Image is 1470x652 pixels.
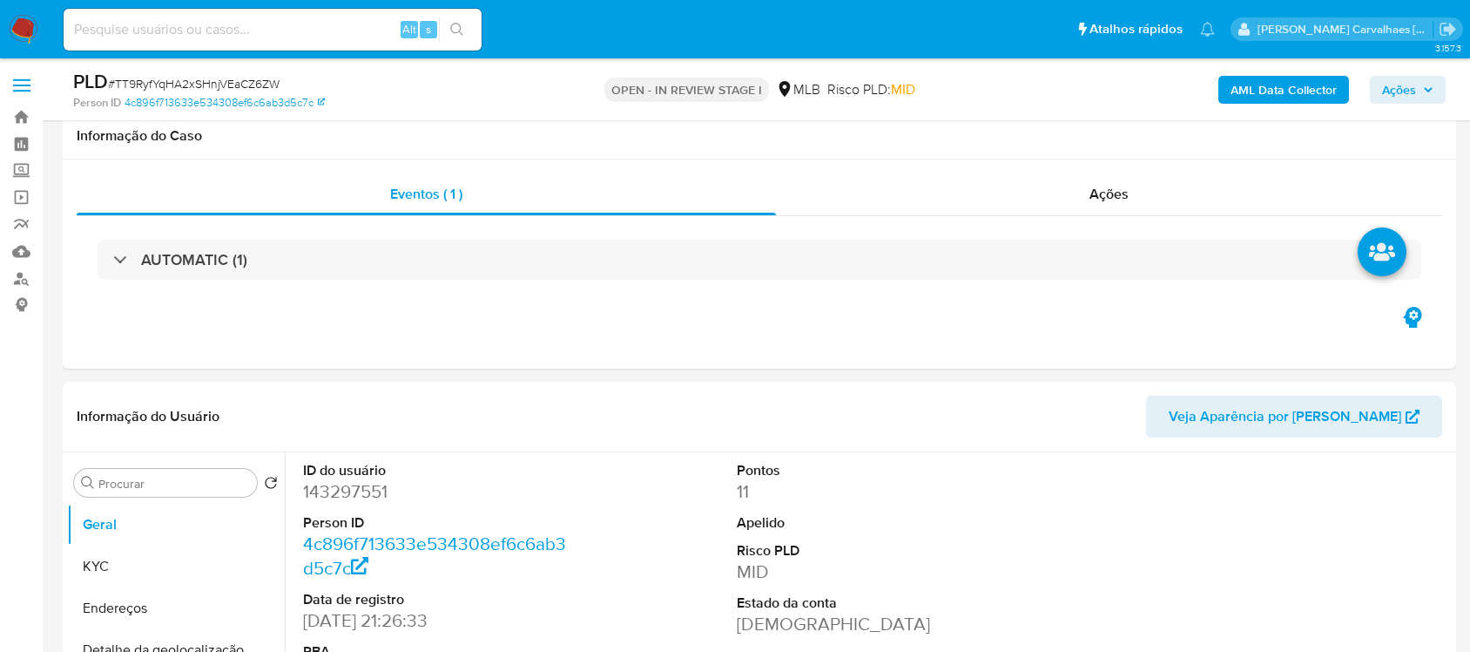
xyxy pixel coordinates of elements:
[303,590,575,609] dt: Data de registro
[776,80,820,99] div: MLB
[303,479,575,504] dd: 143297551
[67,504,285,546] button: Geral
[108,75,280,92] span: # TT9RyfYqHA2xSHnjVEaCZ6ZW
[426,21,431,37] span: s
[1169,396,1401,438] span: Veja Aparência por [PERSON_NAME]
[303,513,575,533] dt: Person ID
[737,461,1008,480] dt: Pontos
[1200,22,1215,37] a: Notificações
[737,513,1008,533] dt: Apelido
[73,67,108,95] b: PLD
[73,95,121,111] b: Person ID
[439,17,475,42] button: search-icon
[303,608,575,633] dd: [DATE] 21:26:33
[77,408,219,425] h1: Informação do Usuário
[1231,76,1337,104] b: AML Data Collector
[827,80,915,99] span: Risco PLD:
[81,476,95,490] button: Procurar
[141,250,247,269] h3: AUTOMATIC (1)
[1089,184,1129,204] span: Ações
[98,476,250,492] input: Procurar
[1089,20,1183,38] span: Atalhos rápidos
[737,479,1008,504] dd: 11
[737,594,1008,613] dt: Estado da conta
[125,95,325,111] a: 4c896f713633e534308ef6c6ab3d5c7c
[1146,396,1442,438] button: Veja Aparência por [PERSON_NAME]
[891,79,915,99] span: MID
[264,476,278,495] button: Retornar ao pedido padrão
[604,78,769,102] p: OPEN - IN REVIEW STAGE I
[737,612,1008,636] dd: [DEMOGRAPHIC_DATA]
[303,531,566,581] a: 4c896f713633e534308ef6c6ab3d5c7c
[64,18,482,41] input: Pesquise usuários ou casos...
[1370,76,1446,104] button: Ações
[737,541,1008,560] dt: Risco PLD
[77,127,1442,145] h1: Informação do Caso
[390,184,462,204] span: Eventos ( 1 )
[98,240,1421,280] div: AUTOMATIC (1)
[402,21,416,37] span: Alt
[1382,76,1416,104] span: Ações
[67,587,285,629] button: Endereços
[1439,20,1457,38] a: Sair
[1258,21,1433,37] p: sara.carvalhaes@mercadopago.com.br
[1218,76,1349,104] button: AML Data Collector
[737,560,1008,584] dd: MID
[67,546,285,587] button: KYC
[303,461,575,480] dt: ID do usuário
